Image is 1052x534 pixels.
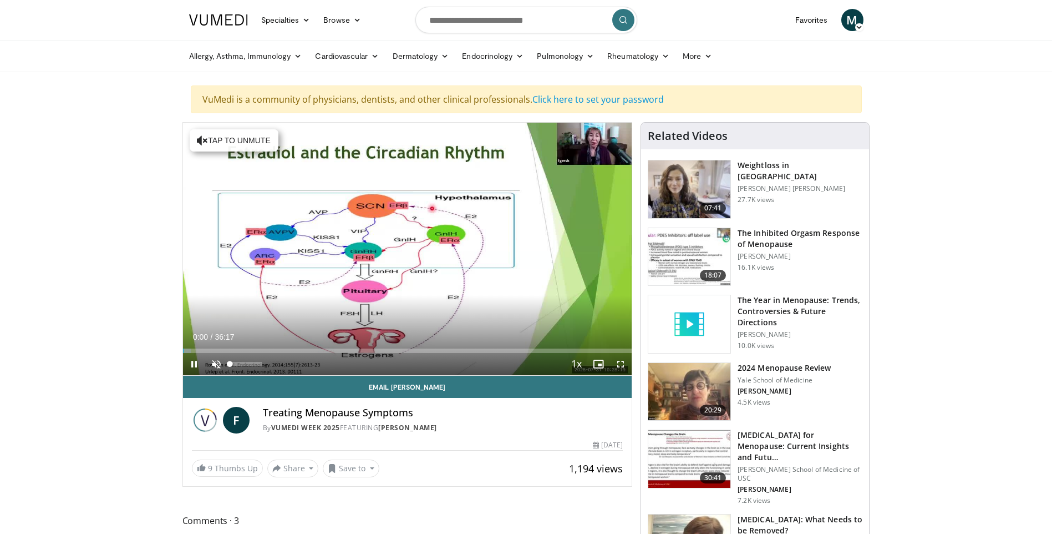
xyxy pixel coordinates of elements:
[648,363,730,421] img: 692f135d-47bd-4f7e-b54d-786d036e68d3.150x105_q85_crop-smart_upscale.jpg
[267,460,319,477] button: Share
[648,295,862,354] a: The Year in Menopause: Trends, Controversies & Future Directions [PERSON_NAME] 10.0K views
[648,160,730,218] img: 9983fed1-7565-45be-8934-aef1103ce6e2.150x105_q85_crop-smart_upscale.jpg
[648,362,862,421] a: 20:29 2024 Menopause Review Yale School of Medicine [PERSON_NAME] 4.5K views
[587,353,609,375] button: Enable picture-in-picture mode
[738,465,862,483] p: [PERSON_NAME] School of Medicine of USC
[789,9,835,31] a: Favorites
[700,405,726,416] span: 20:29
[738,341,774,350] p: 10.0K views
[386,45,456,67] a: Dermatology
[223,407,250,434] a: F
[415,7,637,33] input: Search topics, interventions
[532,93,664,105] a: Click here to set your password
[530,45,601,67] a: Pulmonology
[230,362,262,366] div: Volume Level
[211,333,213,341] span: /
[263,423,623,433] div: By FEATURING
[738,387,831,396] p: [PERSON_NAME]
[841,9,863,31] a: M
[189,14,248,26] img: VuMedi Logo
[271,423,340,432] a: Vumedi Week 2025
[308,45,385,67] a: Cardiovascular
[215,333,234,341] span: 36:17
[738,376,831,385] p: Yale School of Medicine
[190,129,278,152] button: Tap to unmute
[700,270,726,281] span: 18:07
[378,423,437,432] a: [PERSON_NAME]
[738,252,862,261] p: [PERSON_NAME]
[738,184,862,193] p: [PERSON_NAME] [PERSON_NAME]
[648,228,730,286] img: 283c0f17-5e2d-42ba-a87c-168d447cdba4.150x105_q85_crop-smart_upscale.jpg
[323,460,379,477] button: Save to
[255,9,317,31] a: Specialties
[182,45,309,67] a: Allergy, Asthma, Immunology
[182,513,633,528] span: Comments 3
[648,160,862,219] a: 07:41 Weightloss in [GEOGRAPHIC_DATA] [PERSON_NAME] [PERSON_NAME] 27.7K views
[569,462,623,475] span: 1,194 views
[455,45,530,67] a: Endocrinology
[317,9,368,31] a: Browse
[191,85,862,113] div: VuMedi is a community of physicians, dentists, and other clinical professionals.
[648,129,728,143] h4: Related Videos
[700,472,726,483] span: 30:41
[738,496,770,505] p: 7.2K views
[738,362,831,374] h3: 2024 Menopause Review
[193,333,208,341] span: 0:00
[738,263,774,272] p: 16.1K views
[205,353,227,375] button: Unmute
[648,228,862,286] a: 18:07 The Inhibited Orgasm Response of Menopause [PERSON_NAME] 16.1K views
[593,440,623,450] div: [DATE]
[738,430,862,463] h3: [MEDICAL_DATA] for Menopause: Current Insights and Futu…
[609,353,632,375] button: Fullscreen
[648,295,730,353] img: video_placeholder_short.svg
[183,353,205,375] button: Pause
[183,376,632,398] a: Email [PERSON_NAME]
[738,160,862,182] h3: Weightloss in [GEOGRAPHIC_DATA]
[738,295,862,328] h3: The Year in Menopause: Trends, Controversies & Future Directions
[183,349,632,353] div: Progress Bar
[738,485,862,494] p: [PERSON_NAME]
[208,463,212,473] span: 9
[601,45,676,67] a: Rheumatology
[738,195,774,204] p: 27.7K views
[738,398,770,407] p: 4.5K views
[738,228,862,250] h3: The Inhibited Orgasm Response of Menopause
[192,407,218,434] img: Vumedi Week 2025
[565,353,587,375] button: Playback Rate
[192,460,263,477] a: 9 Thumbs Up
[183,123,632,376] video-js: Video Player
[648,430,730,488] img: 47271b8a-94f4-49c8-b914-2a3d3af03a9e.150x105_q85_crop-smart_upscale.jpg
[738,330,862,339] p: [PERSON_NAME]
[648,430,862,505] a: 30:41 [MEDICAL_DATA] for Menopause: Current Insights and Futu… [PERSON_NAME] School of Medicine o...
[700,203,726,214] span: 07:41
[263,407,623,419] h4: Treating Menopause Symptoms
[676,45,719,67] a: More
